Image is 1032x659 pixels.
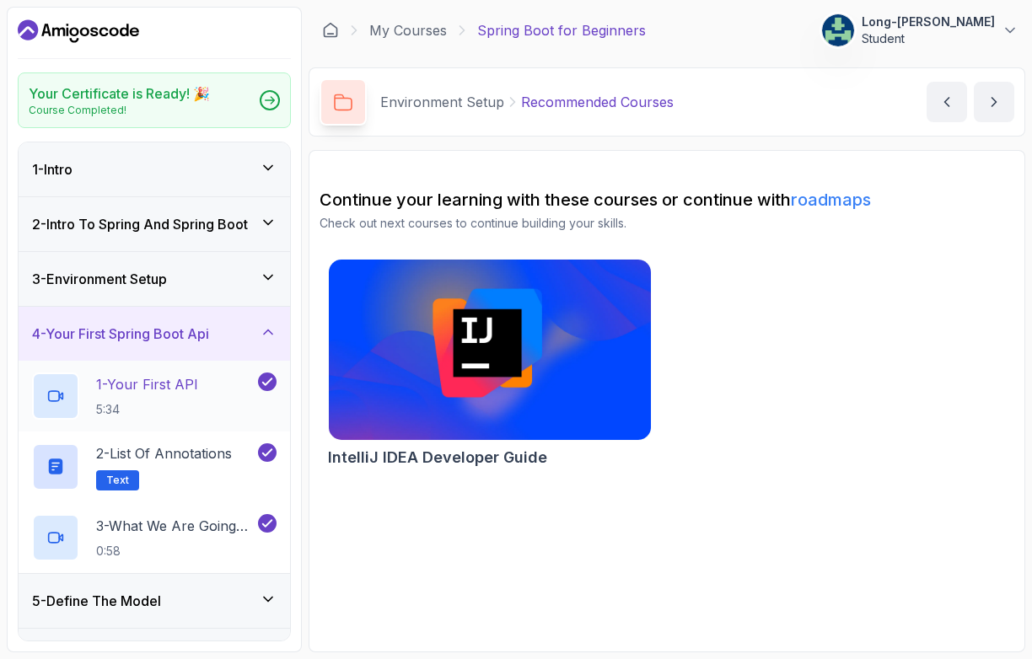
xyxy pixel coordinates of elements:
p: 0:58 [96,543,255,560]
button: 1-Intro [19,142,290,196]
p: 1 - Your First API [96,374,198,394]
p: 5:34 [96,401,198,418]
h3: 5 - Define The Model [32,591,161,611]
p: 3 - What We Are Going To Build [96,516,255,536]
h3: 2 - Intro To Spring And Spring Boot [32,214,248,234]
p: Course Completed! [29,104,210,117]
p: Long-[PERSON_NAME] [862,13,995,30]
button: next content [974,82,1014,122]
button: 1-Your First API5:34 [32,372,277,420]
h3: 3 - Environment Setup [32,269,167,289]
button: 2-List of AnnotationsText [32,443,277,490]
h2: Continue your learning with these courses or continue with [320,188,1014,212]
p: Student [862,30,995,47]
button: 5-Define The Model [19,574,290,628]
h3: 4 - Your First Spring Boot Api [32,324,209,344]
img: IntelliJ IDEA Developer Guide card [329,260,651,440]
button: 3-Environment Setup [19,252,290,306]
a: Dashboard [322,22,339,39]
h2: IntelliJ IDEA Developer Guide [328,446,547,469]
p: 2 - List of Annotations [96,443,232,463]
button: previous content [927,82,967,122]
p: Recommended Courses [521,92,674,112]
a: My Courses [369,20,447,40]
p: Environment Setup [380,92,504,112]
img: user profile image [822,14,854,46]
button: 4-Your First Spring Boot Api [19,307,290,361]
a: roadmaps [791,190,871,210]
button: user profile imageLong-[PERSON_NAME]Student [821,13,1019,47]
span: Text [106,474,129,487]
button: 2-Intro To Spring And Spring Boot [19,197,290,251]
h3: 1 - Intro [32,159,73,179]
a: Your Certificate is Ready! 🎉Course Completed! [18,72,291,128]
button: 3-What We Are Going To Build0:58 [32,514,277,561]
h2: Your Certificate is Ready! 🎉 [29,83,210,104]
p: Spring Boot for Beginners [477,20,646,40]
p: Check out next courses to continue building your skills. [320,215,1014,232]
a: IntelliJ IDEA Developer Guide cardIntelliJ IDEA Developer Guide [328,259,652,469]
a: Dashboard [18,18,139,45]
